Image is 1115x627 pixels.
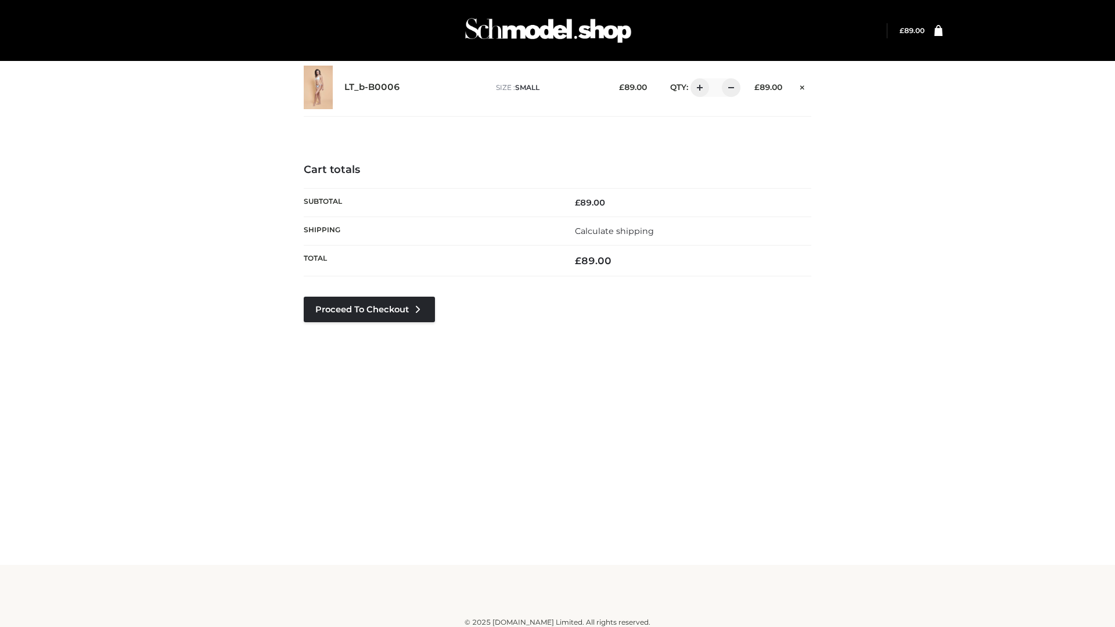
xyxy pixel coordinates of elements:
bdi: 89.00 [575,255,612,266]
th: Subtotal [304,188,557,217]
div: QTY: [659,78,736,97]
span: SMALL [515,83,539,92]
th: Total [304,246,557,276]
p: size : [496,82,601,93]
a: LT_b-B0006 [344,82,400,93]
bdi: 89.00 [575,197,605,208]
bdi: 89.00 [900,26,925,35]
bdi: 89.00 [619,82,647,92]
th: Shipping [304,217,557,245]
a: Proceed to Checkout [304,297,435,322]
span: £ [619,82,624,92]
img: Schmodel Admin 964 [461,8,635,53]
a: Calculate shipping [575,226,654,236]
span: £ [900,26,904,35]
a: Remove this item [794,78,811,93]
img: LT_b-B0006 - SMALL [304,66,333,109]
span: £ [754,82,760,92]
h4: Cart totals [304,164,811,176]
span: £ [575,255,581,266]
span: £ [575,197,580,208]
a: £89.00 [900,26,925,35]
bdi: 89.00 [754,82,782,92]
